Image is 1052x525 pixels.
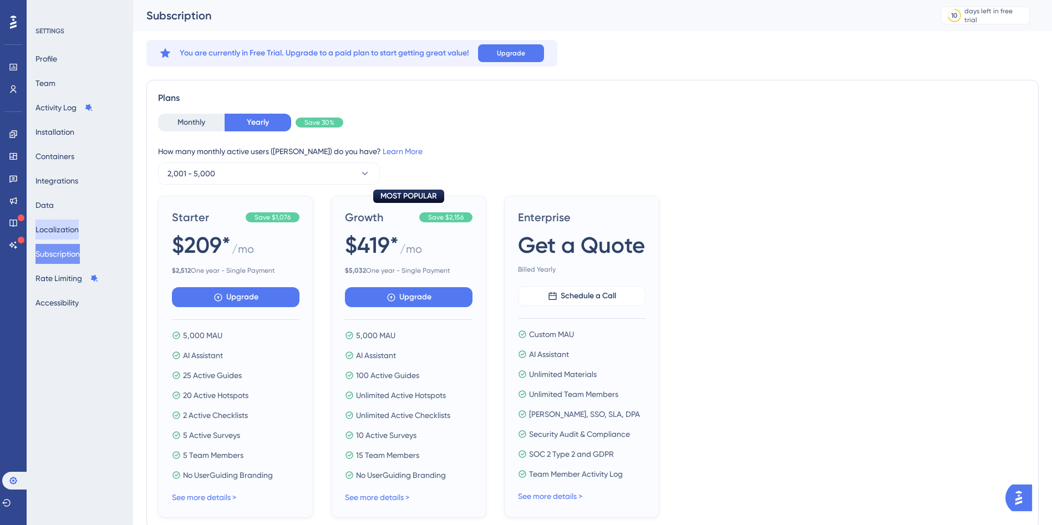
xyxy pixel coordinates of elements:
span: 5,000 MAU [356,329,395,342]
span: / mo [232,241,254,262]
button: Containers [35,146,74,166]
span: 5 Active Surveys [183,429,240,442]
span: SOC 2 Type 2 and GDPR [529,447,614,461]
span: 15 Team Members [356,448,419,462]
span: Unlimited Active Hotspots [356,389,446,402]
button: Subscription [35,244,80,264]
span: 100 Active Guides [356,369,419,382]
span: Growth [345,210,415,225]
a: See more details > [518,492,582,501]
span: Upgrade [399,290,431,304]
span: Unlimited Materials [529,368,597,381]
div: Plans [158,91,1027,105]
span: Team Member Activity Log [529,467,623,481]
div: 10 [951,11,958,20]
iframe: UserGuiding AI Assistant Launcher [1005,481,1039,514]
span: Schedule a Call [561,289,616,303]
button: 2,001 - 5,000 [158,162,380,185]
button: Team [35,73,55,93]
button: Monthly [158,114,225,131]
span: Unlimited Active Checklists [356,409,450,422]
span: Upgrade [226,290,258,304]
b: $ 5,032 [345,267,366,274]
span: Enterprise [518,210,646,225]
button: Rate Limiting [35,268,99,288]
span: $419* [345,230,399,261]
span: Security Audit & Compliance [529,427,630,441]
button: Installation [35,122,74,142]
span: No UserGuiding Branding [356,468,446,482]
span: 2 Active Checklists [183,409,248,422]
button: Integrations [35,171,78,191]
span: Custom MAU [529,328,574,341]
button: Data [35,195,54,215]
span: Starter [172,210,241,225]
span: $209* [172,230,231,261]
span: AI Assistant [356,349,396,362]
span: 2,001 - 5,000 [167,167,215,180]
b: $ 2,512 [172,267,191,274]
div: days left in free trial [964,7,1026,24]
button: Yearly [225,114,291,131]
button: Activity Log [35,98,93,118]
span: No UserGuiding Branding [183,468,273,482]
span: Upgrade [497,49,525,58]
div: SETTINGS [35,27,125,35]
span: Save 30% [304,118,334,127]
span: Get a Quote [518,230,645,261]
span: AI Assistant [529,348,569,361]
div: Subscription [146,8,913,23]
button: Accessibility [35,293,79,313]
span: / mo [400,241,422,262]
div: How many monthly active users ([PERSON_NAME]) do you have? [158,145,1027,158]
span: One year - Single Payment [172,266,299,275]
button: Upgrade [345,287,472,307]
button: Upgrade [172,287,299,307]
div: MOST POPULAR [373,190,444,203]
span: You are currently in Free Trial. Upgrade to a paid plan to start getting great value! [180,47,469,60]
button: Profile [35,49,57,69]
span: Save $1,076 [255,213,291,222]
span: Billed Yearly [518,265,646,274]
span: Unlimited Team Members [529,388,618,401]
button: Localization [35,220,79,239]
span: 10 Active Surveys [356,429,416,442]
span: 5 Team Members [183,448,243,462]
span: 20 Active Hotspots [183,389,248,402]
span: One year - Single Payment [345,266,472,275]
a: See more details > [345,493,409,502]
span: 25 Active Guides [183,369,242,382]
span: [PERSON_NAME], SSO, SLA, DPA [529,407,640,421]
button: Upgrade [478,44,544,62]
button: Schedule a Call [518,286,646,306]
a: See more details > [172,493,236,502]
span: 5,000 MAU [183,329,222,342]
span: AI Assistant [183,349,223,362]
span: Save $2,156 [428,213,464,222]
a: Learn More [383,147,423,156]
